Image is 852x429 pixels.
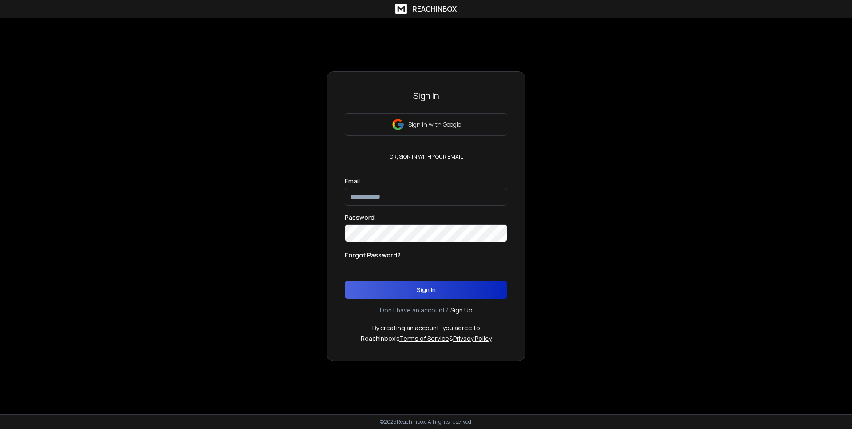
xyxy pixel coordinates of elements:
[345,281,507,299] button: Sign In
[450,306,473,315] a: Sign Up
[380,306,449,315] p: Don't have an account?
[453,334,492,343] a: Privacy Policy
[408,120,461,129] p: Sign in with Google
[361,334,492,343] p: ReachInbox's &
[372,324,480,332] p: By creating an account, you agree to
[345,113,507,136] button: Sign in with Google
[345,251,401,260] p: Forgot Password?
[345,214,375,221] label: Password
[345,178,360,184] label: Email
[412,4,457,14] h1: ReachInbox
[386,153,466,160] p: or, sign in with your email
[395,4,457,14] a: ReachInbox
[399,334,449,343] a: Terms of Service
[380,418,473,425] p: © 2025 Reachinbox. All rights reserved.
[345,90,507,102] h3: Sign In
